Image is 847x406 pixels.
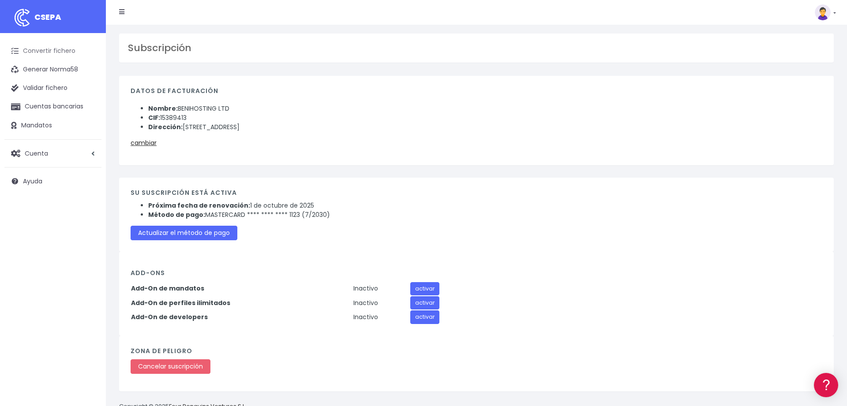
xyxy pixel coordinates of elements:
[815,4,831,20] img: profile
[4,172,101,190] a: Ayuda
[25,149,48,157] span: Cuenta
[148,104,822,113] li: BENIHOSTING LTD
[131,347,822,355] h4: Zona de peligro
[131,226,237,240] a: Actualizar el método de pago
[148,210,205,219] strong: Método de pago:
[148,113,160,122] strong: CIF:
[9,153,168,166] a: Perfiles de empresas
[9,125,168,139] a: Problemas habituales
[148,201,822,210] li: 1 de octubre de 2025
[9,175,168,183] div: Facturación
[11,7,33,29] img: logo
[9,236,168,251] button: Contáctanos
[9,112,168,125] a: Formatos
[148,113,822,123] li: 15389413
[9,97,168,106] div: Convertir ficheros
[131,298,230,307] strong: Add-On de perfiles ilimitados
[131,189,822,197] h3: Su suscripción está activa
[9,75,168,89] a: Información general
[9,139,168,153] a: Videotutoriales
[148,201,250,210] strong: Próxima fecha de renovación:
[410,296,439,309] a: activar
[353,310,410,324] td: Inactivo
[4,60,101,79] a: Generar Norma58
[131,313,208,321] strong: Add-On de developers
[34,11,61,22] span: CSEPA
[9,225,168,239] a: API
[353,296,410,310] td: Inactivo
[9,189,168,203] a: General
[4,97,101,116] a: Cuentas bancarias
[4,144,101,163] a: Cuenta
[4,42,101,60] a: Convertir fichero
[410,310,439,324] a: activar
[128,42,825,54] h3: Subscripción
[148,104,178,113] strong: Nombre:
[148,123,183,131] strong: Dirección:
[4,79,101,97] a: Validar fichero
[410,282,439,295] a: activar
[9,61,168,70] div: Información general
[131,87,822,99] h4: Datos de facturación
[131,284,204,293] strong: Add-On de mandatos
[353,282,410,296] td: Inactivo
[131,359,210,374] a: Cancelar suscripción
[23,177,42,186] span: Ayuda
[131,269,822,277] h4: Add-Ons
[121,254,170,262] a: POWERED BY ENCHANT
[148,123,822,132] li: [STREET_ADDRESS]
[131,138,157,147] a: cambiar
[4,116,101,135] a: Mandatos
[9,212,168,220] div: Programadores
